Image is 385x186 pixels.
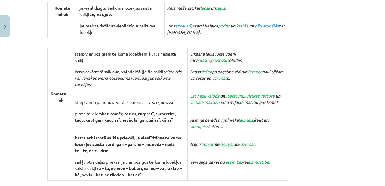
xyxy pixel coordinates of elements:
em: saista trīs vai vairākus viena nosaukuma vienlīdzīgus teikuma locekļus [75,69,181,87]
strong: ne [214,141,219,147]
strong: bet, tomēr, toties, turpretī, turpretim, taču, kaut gan, kaut arī, nevis, lai gan, lai arī, kā arī [75,111,176,123]
img: icon-close-lesson-0947bae3869378f0d4975bcd49f059093ad1ed9edebbc8119c70593378902aed.svg [4,25,6,29]
strong: vai nu [213,159,225,165]
strong: un [242,69,247,74]
span: laipnais [239,117,253,123]
em: Tevi sagaida , [190,159,270,165]
strong: kaut arī [254,117,269,123]
td: ja saista dažādus vienlīdzīgus teikuma locekļus [77,20,164,38]
span: Latviešu valoda [190,93,219,98]
em: Okeāna laikā jūras ūdeņi rada , plūdus. [190,51,242,63]
strong: un [249,23,254,28]
span: uzrunā [212,75,225,81]
span: podos [218,23,229,28]
p: pirms saikļiem [75,111,185,123]
td: saikļu otrā daļas priekšā, ja vienlīdzīgus teikuma locekļus saista saikļi [72,156,187,181]
strong: un [276,93,280,98]
strong: un [230,23,235,28]
span: atzinība [226,159,241,165]
span: plašus [198,57,210,63]
strong: un, vai, jeb. [89,11,112,17]
strong: un [206,75,211,81]
strong: kā – tā, ne vien – bet arī, vai nu – vai, tiklab – kā, nevis – bet, ne tikvien – bet arī [75,165,182,177]
span: kultūras vēsture [244,93,275,98]
span: dziedat. [240,141,256,147]
strong: katra atkārtotā saikļa priekšā, ja vienlīdzīgus teikuma locekļus saista vārdi gan – gan, ne – ne,... [75,135,181,153]
td: ja vienlīdzīgus teikuma locekļus saista saikļi [77,2,164,20]
span: vizuālā māksla [190,99,217,105]
span: aptaustīja [175,23,194,28]
span: literatūra [225,93,243,98]
strong: Komatu liek [51,91,69,103]
span: zaķis. [216,5,226,11]
strong: Ne [190,141,196,147]
em: jūs , , [190,141,256,147]
span: skrien [201,69,212,74]
span: dejojat [220,141,234,147]
span: ierauga [248,69,262,74]
strong: un, vai [162,99,174,105]
span: lidojat [201,141,214,147]
span: kastēs [236,23,248,28]
strong: ne [235,141,239,147]
span: lapsa [200,5,210,11]
strong: un [211,5,216,11]
strong: un [220,93,225,98]
strong: un, vai [115,69,127,74]
em: Lapsa pa pagalma vidu gaili sēžam uz sētas, to. [190,69,283,81]
td: starp vārdu pāriem, ja vārdus pāros saista saikļi [72,90,187,108]
td: starp vienlīdzīgiem teikuma locekļiem, kurus nesaista saikļi [72,48,187,66]
span: aizmirstība. [248,159,270,165]
span: pārliecinājās [255,23,279,28]
em: Reiz mežā satikās [167,5,226,11]
em: , ir viņa mīļākie mācību priekšmeti. [190,93,280,105]
td: katra atkārtotā saikļa priekšā (ja šie saikļi ) [72,66,187,90]
em: Viņa zemi lielajos par [PERSON_NAME]. [167,23,285,35]
span: skumjais [190,123,206,129]
span: plūstošus [211,57,229,63]
em: Atmiņā parādās vijolnieka , skatiens. [190,117,269,129]
strong: un [83,23,88,28]
strong: vai [242,159,248,165]
strong: Komatu neliek [54,5,70,17]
